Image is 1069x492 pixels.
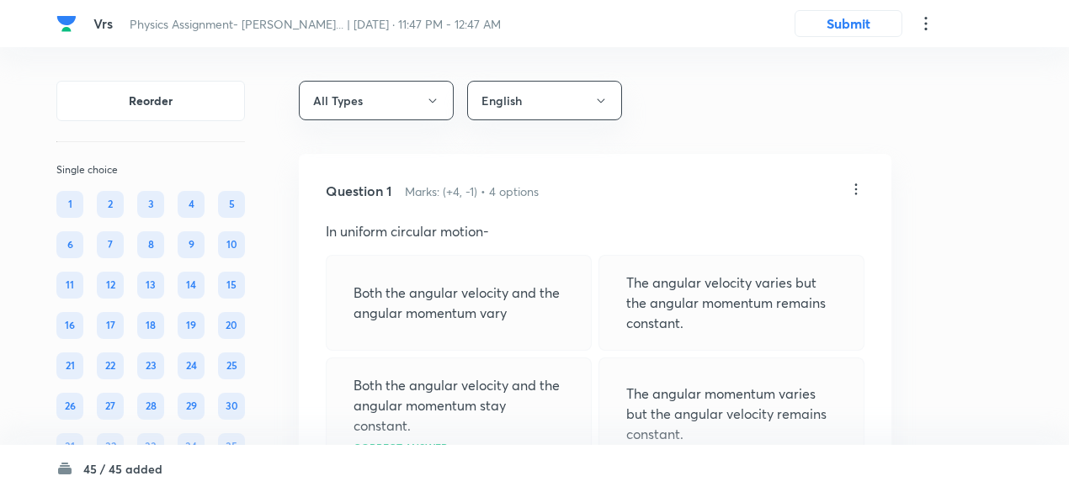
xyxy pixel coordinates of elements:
div: 34 [178,433,205,460]
div: 15 [218,272,245,299]
div: 21 [56,352,83,379]
button: English [467,81,622,120]
div: 6 [56,231,83,258]
span: Vrs [93,14,113,32]
div: 32 [97,433,124,460]
div: 29 [178,393,205,420]
div: 27 [97,393,124,420]
h5: Question 1 [326,181,391,201]
div: 16 [56,312,83,339]
img: Company Logo [56,13,77,34]
div: 35 [218,433,245,460]
div: 33 [137,433,164,460]
div: 31 [56,433,83,460]
p: In uniform circular motion- [326,221,864,241]
span: Physics Assignment- [PERSON_NAME]... | [DATE] · 11:47 PM - 12:47 AM [130,16,501,32]
div: 9 [178,231,205,258]
div: 19 [178,312,205,339]
div: 1 [56,191,83,218]
div: 3 [137,191,164,218]
div: 24 [178,352,205,379]
div: 23 [137,352,164,379]
p: The angular velocity varies but the angular momentum remains constant. [626,272,837,333]
div: 4 [178,191,205,218]
h6: Marks: (+4, -1) • 4 options [405,183,539,200]
div: 10 [218,231,245,258]
div: 20 [218,312,245,339]
div: 7 [97,231,124,258]
div: 22 [97,352,124,379]
p: Single choice [56,162,245,177]
div: 14 [178,272,205,299]
div: 2 [97,191,124,218]
button: Submit [795,10,902,37]
div: 11 [56,272,83,299]
div: 12 [97,272,124,299]
a: Company Logo [56,13,80,34]
button: All Types [299,81,454,120]
p: Both the angular velocity and the angular momentum vary [354,283,564,323]
div: 28 [137,393,164,420]
div: 17 [97,312,124,339]
div: 26 [56,393,83,420]
div: 18 [137,312,164,339]
div: 30 [218,393,245,420]
button: Reorder [56,81,245,121]
div: 8 [137,231,164,258]
p: Both the angular velocity and the angular momentum stay constant. [354,375,564,436]
div: 25 [218,352,245,379]
p: The angular momentum varies but the angular velocity remains constant. [626,384,837,444]
h6: 45 / 45 added [83,460,162,478]
p: Correct answer [354,442,448,452]
div: 5 [218,191,245,218]
div: 13 [137,272,164,299]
